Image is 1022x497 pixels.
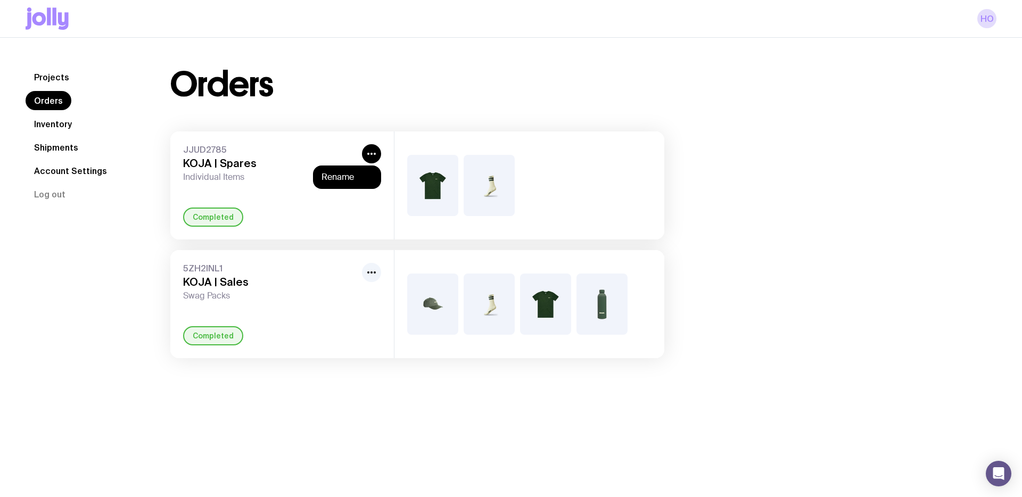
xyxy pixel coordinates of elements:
span: JJUD2785 [183,144,358,155]
div: Completed [183,208,243,227]
a: Orders [26,91,71,110]
a: Shipments [26,138,87,157]
button: Log out [26,185,74,204]
a: Projects [26,68,78,87]
span: Individual Items [183,172,358,183]
div: Open Intercom Messenger [986,461,1011,486]
span: Swag Packs [183,291,358,301]
a: HO [977,9,996,28]
a: Account Settings [26,161,116,180]
h1: Orders [170,68,273,102]
a: Inventory [26,114,80,134]
span: 5ZH2INL1 [183,263,358,274]
div: Completed [183,326,243,345]
h3: KOJA | Spares [183,157,358,170]
button: Rename [322,172,373,183]
h3: KOJA | Sales [183,276,358,288]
